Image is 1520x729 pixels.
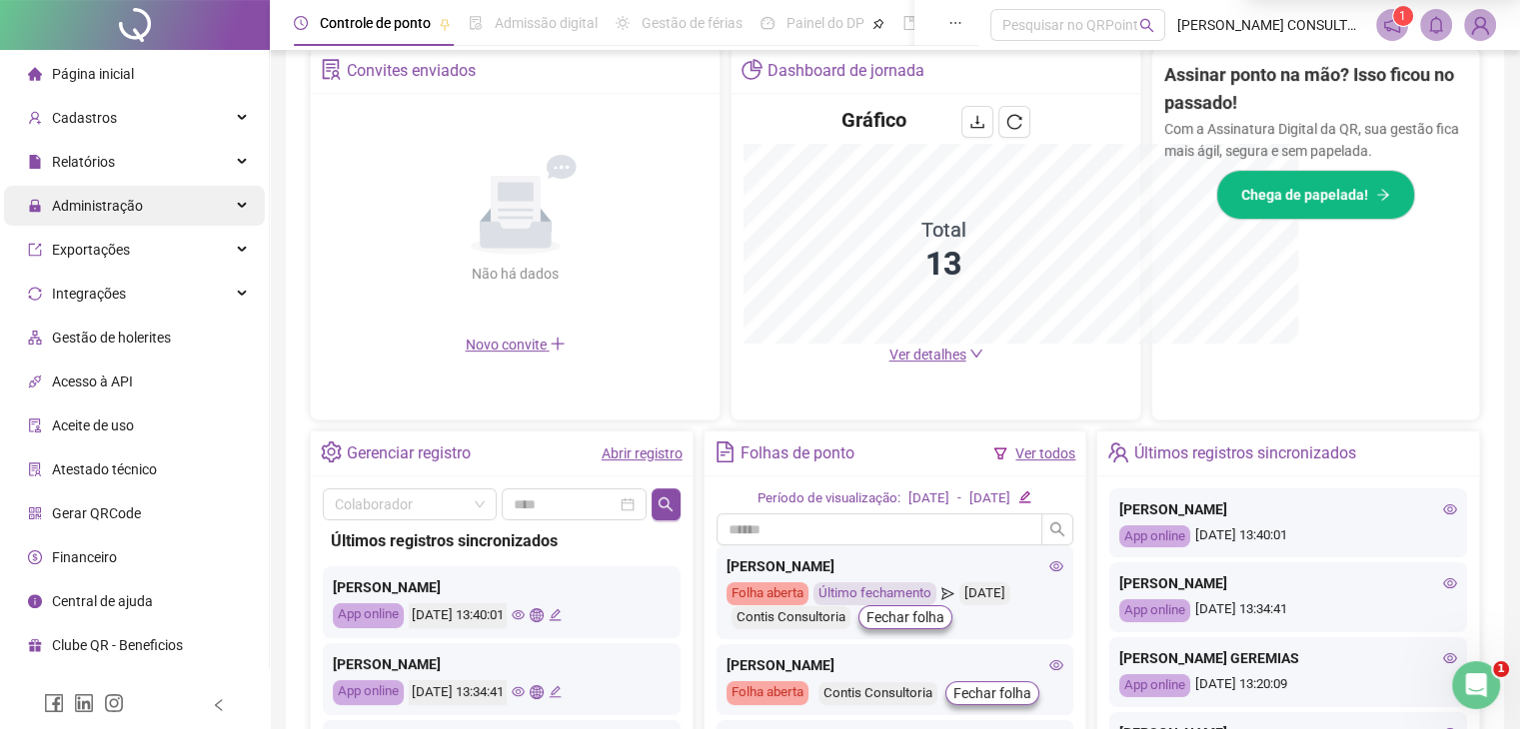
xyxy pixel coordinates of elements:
div: Contis Consultoria [732,606,850,629]
span: setting [321,441,342,462]
span: facebook [44,693,64,713]
span: pushpin [872,18,884,30]
span: info-circle [28,594,42,608]
span: arrow-right [1376,188,1390,202]
div: Últimos registros sincronizados [331,528,673,553]
div: [PERSON_NAME] [1119,572,1457,594]
div: App online [1119,674,1190,697]
span: file [28,155,42,169]
div: App online [333,603,404,628]
span: Fechar folha [953,682,1031,704]
div: Dashboard de jornada [767,54,924,88]
span: ellipsis [948,16,962,30]
sup: 1 [1393,6,1413,26]
span: eye [1443,502,1457,516]
span: global [530,685,543,698]
span: Chega de papelada! [1241,184,1368,206]
div: [DATE] 13:40:01 [409,603,507,628]
div: [DATE] [908,488,949,509]
span: book [902,16,916,30]
span: Controle de ponto [320,15,431,31]
span: filter [993,446,1007,460]
span: edit [1018,490,1031,503]
span: left [212,698,226,712]
span: linkedin [74,693,94,713]
span: Gestão de férias [642,15,743,31]
span: search [658,496,674,512]
div: Convites enviados [347,54,476,88]
span: Exportações [52,242,130,258]
span: edit [549,685,562,698]
span: Admissão digital [495,15,598,31]
div: [PERSON_NAME] [727,654,1064,676]
div: Folha aberta [727,681,808,705]
iframe: Intercom live chat [1452,661,1500,709]
span: eye [512,608,525,621]
span: api [28,374,42,388]
span: Página inicial [52,66,134,82]
div: - [957,488,961,509]
span: Painel do DP [786,15,864,31]
span: Cadastros [52,110,117,126]
a: Ver todos [1015,445,1075,461]
span: eye [512,685,525,698]
span: user-add [28,111,42,125]
span: sync [28,287,42,301]
span: Integrações [52,286,126,302]
span: apartment [28,331,42,345]
span: Clube QR - Beneficios [52,637,183,653]
span: qrcode [28,506,42,520]
span: sun [616,16,630,30]
a: Abrir registro [602,445,683,461]
div: [DATE] 13:20:09 [1119,674,1457,697]
span: lock [28,199,42,213]
div: [PERSON_NAME] [333,576,671,598]
span: Central de ajuda [52,593,153,609]
div: [DATE] 13:34:41 [409,680,507,705]
img: 69251 [1465,10,1495,40]
span: 1 [1493,661,1509,677]
span: file-done [469,16,483,30]
span: Financeiro [52,549,117,565]
div: App online [333,680,404,705]
button: Chega de papelada! [1216,170,1415,220]
div: Folhas de ponto [741,436,854,470]
div: Gerenciar registro [347,436,471,470]
span: [PERSON_NAME] CONSULTORIA DE NEGÓCIOS LTDA [1177,14,1364,36]
a: Ver detalhes down [889,347,983,363]
div: App online [1119,525,1190,548]
span: Gestão de holerites [52,330,171,346]
span: Relatórios [52,154,115,170]
span: down [969,347,983,361]
div: Não há dados [424,263,608,285]
h4: Gráfico [841,106,906,134]
span: notification [1383,16,1401,34]
span: eye [1443,651,1457,665]
span: Acesso à API [52,373,133,389]
div: [DATE] [959,582,1010,605]
span: Novo convite [466,337,566,353]
span: clock-circle [294,16,308,30]
div: Último fechamento [813,582,936,605]
span: export [28,243,42,257]
span: eye [1049,559,1063,573]
span: dashboard [760,16,774,30]
span: home [28,67,42,81]
span: eye [1443,576,1457,590]
div: [PERSON_NAME] [727,555,1064,577]
span: audit [28,418,42,432]
span: Ver detalhes [889,347,966,363]
span: plus [550,336,566,352]
button: Fechar folha [945,681,1039,705]
span: edit [549,608,562,621]
span: file-text [715,441,736,462]
div: [PERSON_NAME] [333,653,671,675]
p: Com a Assinatura Digital da QR, sua gestão fica mais ágil, segura e sem papelada. [1164,118,1467,162]
div: [PERSON_NAME] GEREMIAS [1119,647,1457,669]
span: bell [1427,16,1445,34]
div: [DATE] [969,488,1010,509]
span: solution [28,462,42,476]
span: team [1107,441,1128,462]
span: Gerar QRCode [52,505,141,521]
button: Fechar folha [858,605,952,629]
